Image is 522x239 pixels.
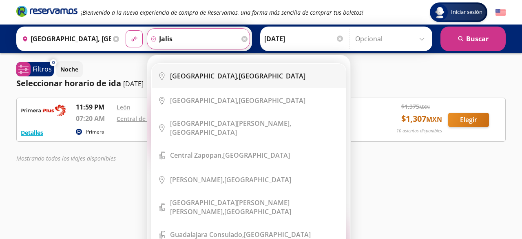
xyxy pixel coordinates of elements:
div: [GEOGRAPHIC_DATA] [170,198,340,216]
div: [GEOGRAPHIC_DATA] [170,175,291,184]
a: Brand Logo [16,5,77,20]
em: Mostrando todos los viajes disponibles [16,154,116,162]
em: ¡Bienvenido a la nueva experiencia de compra de Reservamos, una forma más sencilla de comprar tus... [81,9,363,16]
button: Noche [56,61,83,77]
img: RESERVAMOS [21,102,66,118]
i: Brand Logo [16,5,77,17]
small: MXN [426,115,442,124]
div: [GEOGRAPHIC_DATA] [170,151,290,160]
p: Filtros [33,64,52,74]
div: [GEOGRAPHIC_DATA] [170,96,305,105]
b: Central Zapopan, [170,151,223,160]
b: Guadalajara Consulado, [170,230,244,239]
b: [GEOGRAPHIC_DATA], [170,71,239,80]
span: $ 1,307 [401,113,442,125]
input: Buscar Origen [19,29,111,49]
div: [GEOGRAPHIC_DATA] [170,230,311,239]
b: [GEOGRAPHIC_DATA][PERSON_NAME], [170,119,291,128]
div: [GEOGRAPHIC_DATA] [170,71,305,80]
b: [GEOGRAPHIC_DATA], [170,96,239,105]
input: Buscar Destino [147,29,239,49]
small: MXN [419,104,430,110]
button: Buscar [440,27,506,51]
span: 0 [52,59,55,66]
p: 07:20 AM [76,114,113,123]
input: Elegir Fecha [264,29,344,49]
p: 11:59 PM [76,102,113,112]
a: León [117,103,130,111]
b: [GEOGRAPHIC_DATA][PERSON_NAME][PERSON_NAME], [170,198,290,216]
p: 10 asientos disponibles [396,127,442,134]
div: [GEOGRAPHIC_DATA] [170,119,340,137]
span: Iniciar sesión [448,8,486,16]
p: [DATE] [123,79,144,89]
a: Central de autobuses [117,115,177,123]
button: Detalles [21,128,43,137]
p: Primera [86,128,104,136]
input: Opcional [355,29,428,49]
p: Seleccionar horario de ida [16,77,121,89]
button: 0Filtros [16,62,54,76]
button: English [495,7,506,18]
p: Noche [60,65,78,74]
span: $ 1,375 [401,102,430,111]
b: [PERSON_NAME], [170,175,224,184]
button: Elegir [448,113,489,127]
